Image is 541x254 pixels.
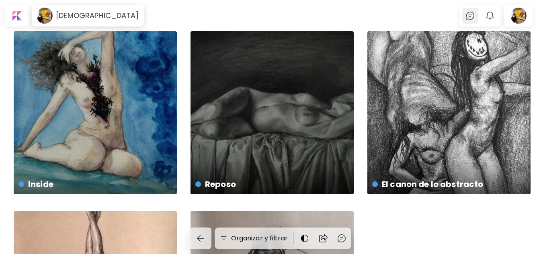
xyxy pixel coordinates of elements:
h6: Organizar y filtrar [231,234,288,243]
img: bellIcon [485,11,495,20]
a: El canon de lo abstractohttps://cdn.kaleido.art/CDN/Artwork/52051/Primary/medium.webp?updated=239825 [367,31,531,194]
a: Reposohttps://cdn.kaleido.art/CDN/Artwork/52054/Primary/medium.webp?updated=239952 [191,31,354,194]
img: back [196,234,205,243]
a: back [190,228,215,249]
img: chatIcon [337,234,346,243]
h4: Inside [18,178,170,190]
img: chatIcon [465,11,475,20]
h4: Reposo [195,178,347,190]
h4: El canon de lo abstracto [372,178,524,190]
a: Insidehttps://cdn.kaleido.art/CDN/Artwork/56935/Primary/medium.webp?updated=260196 [14,31,177,194]
button: back [190,228,211,249]
button: bellIcon [483,9,497,22]
h6: [DEMOGRAPHIC_DATA] [56,11,139,20]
